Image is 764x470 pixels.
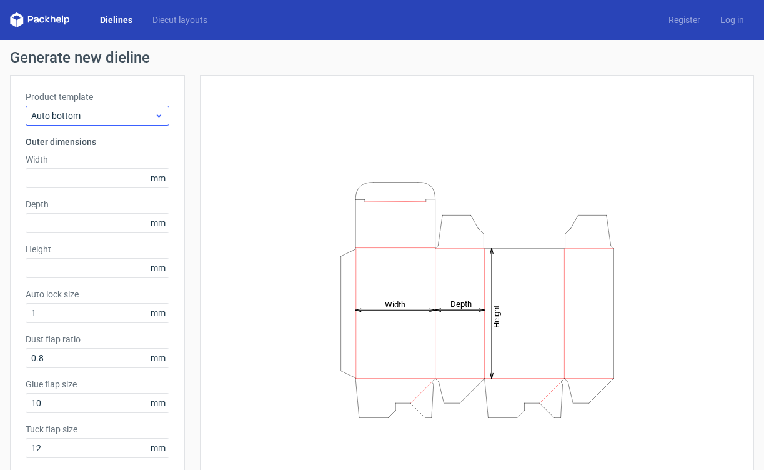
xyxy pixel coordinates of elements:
[147,214,169,232] span: mm
[147,394,169,412] span: mm
[26,288,169,301] label: Auto lock size
[147,304,169,322] span: mm
[147,439,169,457] span: mm
[147,259,169,277] span: mm
[491,304,500,327] tspan: Height
[26,333,169,346] label: Dust flap ratio
[90,14,142,26] a: Dielines
[31,109,154,122] span: Auto bottom
[26,198,169,211] label: Depth
[658,14,710,26] a: Register
[26,243,169,256] label: Height
[710,14,754,26] a: Log in
[26,91,169,103] label: Product template
[147,349,169,367] span: mm
[26,378,169,391] label: Glue flap size
[384,299,405,309] tspan: Width
[142,14,217,26] a: Diecut layouts
[147,169,169,187] span: mm
[26,423,169,436] label: Tuck flap size
[10,50,754,65] h1: Generate new dieline
[26,153,169,166] label: Width
[26,136,169,148] h3: Outer dimensions
[450,299,471,309] tspan: Depth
